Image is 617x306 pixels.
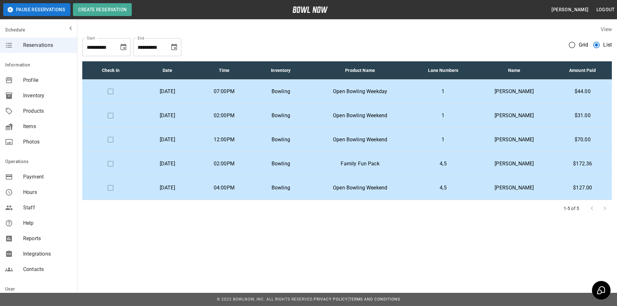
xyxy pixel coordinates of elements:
[314,297,348,302] a: Privacy Policy
[258,136,304,144] p: Bowling
[258,112,304,119] p: Bowling
[416,112,470,119] p: 1
[144,136,191,144] p: [DATE]
[480,160,548,168] p: [PERSON_NAME]
[594,4,617,16] button: Logout
[480,136,548,144] p: [PERSON_NAME]
[559,184,607,192] p: $127.00
[314,88,406,95] p: Open Bowling Weekday
[23,41,72,49] span: Reservations
[553,61,612,80] th: Amount Paid
[314,136,406,144] p: Open Bowling Weekend
[549,4,591,16] button: [PERSON_NAME]
[144,112,191,119] p: [DATE]
[144,184,191,192] p: [DATE]
[258,160,304,168] p: Bowling
[480,112,548,119] p: [PERSON_NAME]
[23,138,72,146] span: Photos
[559,160,607,168] p: $172.36
[144,160,191,168] p: [DATE]
[196,61,253,80] th: Time
[117,41,130,54] button: Choose date, selected date is Aug 27, 2025
[411,61,475,80] th: Lane Numbers
[3,3,70,16] button: Pause Reservations
[23,188,72,196] span: Hours
[23,235,72,242] span: Reports
[559,88,607,95] p: $44.00
[139,61,196,80] th: Date
[23,107,72,115] span: Products
[258,184,304,192] p: Bowling
[416,160,470,168] p: 4,5
[258,88,304,95] p: Bowling
[480,184,548,192] p: [PERSON_NAME]
[601,26,612,32] label: View
[253,61,309,80] th: Inventory
[144,88,191,95] p: [DATE]
[73,3,132,16] button: Create Reservation
[416,136,470,144] p: 1
[309,61,411,80] th: Product Name
[23,266,72,273] span: Contacts
[201,136,247,144] p: 12:00PM
[314,160,406,168] p: Family Fun Pack
[314,184,406,192] p: Open Bowling Weekend
[23,173,72,181] span: Payment
[480,88,548,95] p: [PERSON_NAME]
[201,88,247,95] p: 07:00PM
[82,61,139,80] th: Check In
[603,41,612,49] span: List
[23,92,72,100] span: Inventory
[416,88,470,95] p: 1
[217,297,314,302] span: © 2022 BowlNow, Inc. All Rights Reserved.
[201,112,247,119] p: 02:00PM
[349,297,400,302] a: Terms and Conditions
[168,41,181,54] button: Choose date, selected date is Aug 31, 2025
[23,123,72,130] span: Items
[201,184,247,192] p: 04:00PM
[23,250,72,258] span: Integrations
[23,204,72,212] span: Staff
[564,205,579,212] p: 1-5 of 5
[23,76,72,84] span: Profile
[559,136,607,144] p: $70.00
[292,6,328,13] img: logo
[416,184,470,192] p: 4,5
[559,112,607,119] p: $31.00
[579,41,588,49] span: Grid
[201,160,247,168] p: 02:00PM
[475,61,553,80] th: Name
[314,112,406,119] p: Open Bowling Weekend
[23,219,72,227] span: Help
